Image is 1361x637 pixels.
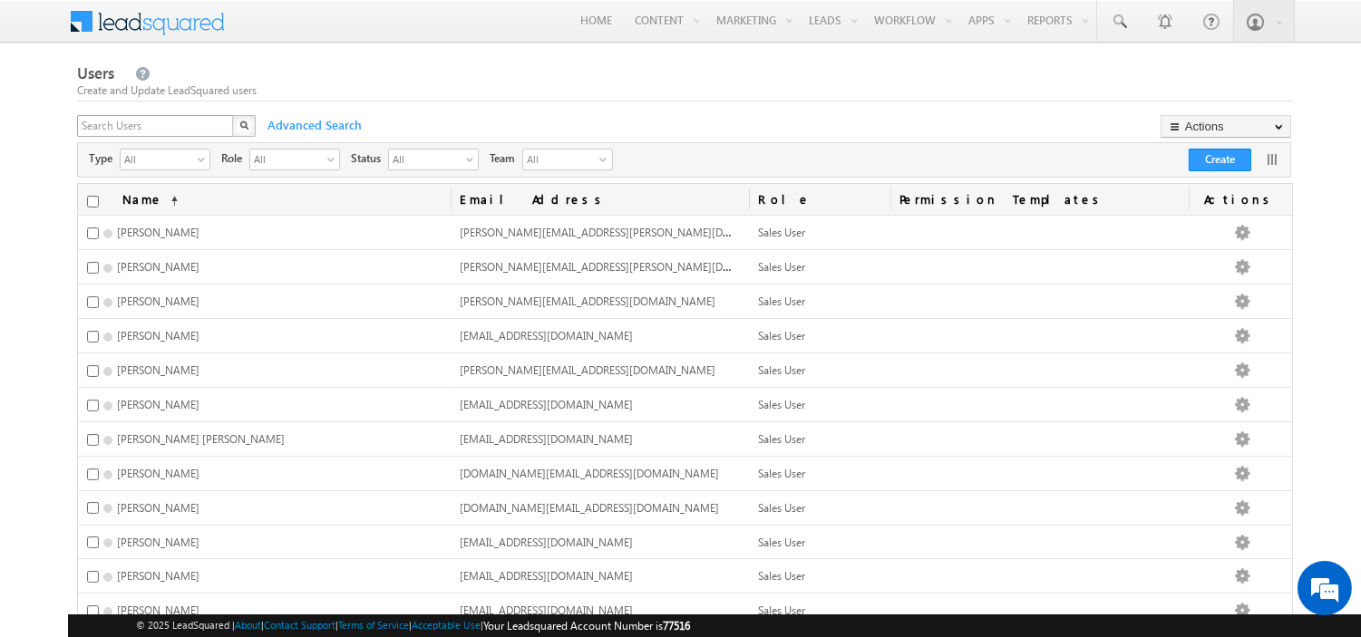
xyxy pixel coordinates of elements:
span: Sales User [758,603,805,617]
span: Sales User [758,226,805,239]
a: Role [749,184,890,215]
span: [PERSON_NAME][EMAIL_ADDRESS][PERSON_NAME][DOMAIN_NAME] [460,258,798,274]
span: [EMAIL_ADDRESS][DOMAIN_NAME] [460,536,633,549]
span: [PERSON_NAME] [117,260,199,274]
span: Sales User [758,260,805,274]
span: [PERSON_NAME] [117,226,199,239]
span: [PERSON_NAME] [117,603,199,617]
span: Advanced Search [258,117,367,133]
span: Your Leadsquared Account Number is [483,619,690,632]
a: Terms of Service [338,619,409,631]
a: Contact Support [264,619,335,631]
span: [PERSON_NAME] [117,294,199,308]
span: [PERSON_NAME] [PERSON_NAME] [117,432,285,446]
span: [PERSON_NAME][EMAIL_ADDRESS][PERSON_NAME][DOMAIN_NAME] [460,224,798,239]
span: Sales User [758,569,805,583]
span: Permission Templates [890,184,1189,215]
span: [PERSON_NAME] [117,329,199,343]
a: Acceptable Use [412,619,481,631]
button: Actions [1161,115,1291,138]
span: © 2025 LeadSquared | | | | | [136,617,690,634]
span: Team [490,150,522,167]
span: [PERSON_NAME] [117,363,199,377]
span: Sales User [758,398,805,411]
span: Sales User [758,536,805,549]
span: Sales User [758,294,805,308]
span: Sales User [758,467,805,480]
span: Sales User [758,501,805,515]
span: select [466,154,481,164]
span: Users [77,63,114,83]
div: Create and Update LeadSquared users [77,82,1293,99]
span: (sorted ascending) [163,194,178,208]
span: [EMAIL_ADDRESS][DOMAIN_NAME] [460,432,633,446]
img: Search [239,121,248,130]
span: All [389,150,463,168]
span: Actions [1189,184,1292,215]
span: [PERSON_NAME] [117,501,199,515]
span: [EMAIL_ADDRESS][DOMAIN_NAME] [460,329,633,343]
span: Type [89,150,120,167]
span: [EMAIL_ADDRESS][DOMAIN_NAME] [460,569,633,583]
span: Sales User [758,432,805,446]
span: select [327,154,342,164]
span: All [121,150,195,168]
span: All [250,150,325,168]
span: [PERSON_NAME][EMAIL_ADDRESS][DOMAIN_NAME] [460,294,715,308]
span: All [523,150,596,169]
span: [PERSON_NAME] [117,536,199,549]
span: select [198,154,212,164]
span: Sales User [758,363,805,377]
span: Sales User [758,329,805,343]
span: [DOMAIN_NAME][EMAIL_ADDRESS][DOMAIN_NAME] [460,467,719,480]
span: [EMAIL_ADDRESS][DOMAIN_NAME] [460,398,633,411]
span: [PERSON_NAME] [117,398,199,411]
a: Email Address [451,184,749,215]
span: [DOMAIN_NAME][EMAIL_ADDRESS][DOMAIN_NAME] [460,501,719,515]
span: 77516 [663,619,690,632]
span: [PERSON_NAME] [117,569,199,583]
span: Status [351,150,388,167]
input: Search Users [77,115,235,137]
span: [PERSON_NAME] [117,467,199,480]
span: Role [221,150,249,167]
span: [EMAIL_ADDRESS][DOMAIN_NAME] [460,603,633,617]
button: Create [1189,149,1251,171]
span: [PERSON_NAME][EMAIL_ADDRESS][DOMAIN_NAME] [460,363,715,377]
a: About [235,619,261,631]
a: Name [113,184,187,215]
